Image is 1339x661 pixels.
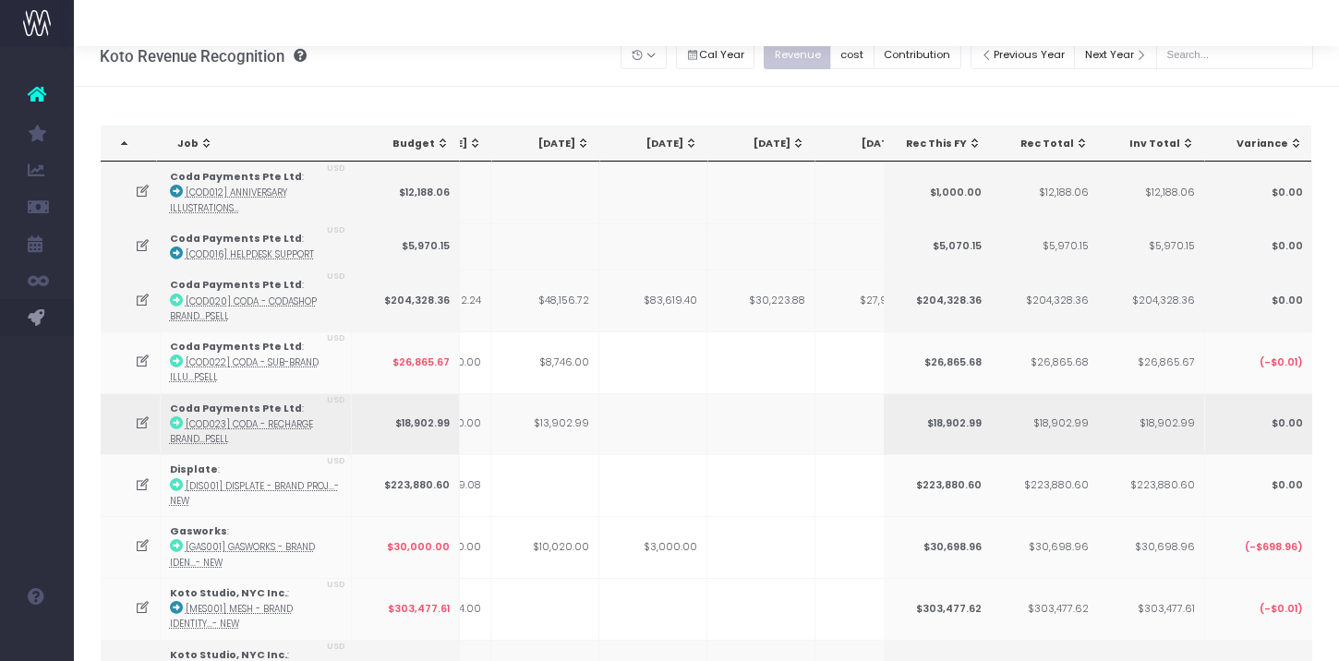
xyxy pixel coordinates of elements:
[161,578,352,640] td: :
[170,541,315,568] abbr: [GAS001] Gasworks - Brand Identity - Brand - New
[1204,162,1312,223] td: $0.00
[170,603,293,630] abbr: [MES001] Mesh - Brand Identity - Brand - New
[990,454,1098,516] td: $223,880.60
[327,224,345,237] span: USD
[764,41,831,69] button: Revenue
[161,162,352,223] td: :
[764,36,970,74] div: Small button group
[1204,270,1312,331] td: $0.00
[170,418,313,445] abbr: [COD023] Coda - Recharge Brand Architecture - Brand - Upsell
[971,41,1076,69] button: Previous Year
[161,516,352,578] td: :
[170,463,218,476] strong: Displate
[883,578,991,640] td: $303,477.62
[368,137,450,151] div: Budget
[1204,223,1312,270] td: $0.00
[100,47,307,66] h3: Koto Revenue Recognition
[161,270,352,331] td: :
[327,270,345,283] span: USD
[170,340,302,354] strong: Coda Payments Pte Ltd
[1204,454,1312,516] td: $0.00
[170,480,339,507] abbr: [DIS001] Displate - Brand Project - Brand - New
[1156,41,1313,69] input: Search...
[491,331,599,393] td: $8,746.00
[1204,126,1312,162] th: Variance: activate to sort column ascending
[1114,137,1195,151] div: Inv Total
[1096,331,1204,393] td: $26,865.67
[352,393,460,455] td: $18,902.99
[170,170,302,184] strong: Coda Payments Pte Ltd
[170,356,319,383] abbr: [COD022] Coda - Sub-Brand Illustrations - Brand - Upsell
[327,455,345,468] span: USD
[990,223,1098,270] td: $5,970.15
[676,41,755,69] button: Cal Year
[600,126,708,162] th: Nov 25: activate to sort column ascending
[1244,540,1302,555] span: (-$698.96)
[990,393,1098,455] td: $18,902.99
[599,270,707,331] td: $83,619.40
[161,223,352,270] td: :
[883,516,991,578] td: $30,698.96
[900,137,982,151] div: Rec This FY
[1096,516,1204,578] td: $30,698.96
[23,624,51,652] img: images/default_profile_image.png
[990,331,1098,393] td: $26,865.68
[991,126,1099,162] th: Rec Total: activate to sort column ascending
[327,579,345,592] span: USD
[170,524,227,538] strong: Gasworks
[1096,454,1204,516] td: $223,880.60
[327,162,345,175] span: USD
[170,586,287,600] strong: Koto Studio, NYC Inc.
[832,137,913,151] div: [DATE]
[101,126,157,162] th: : activate to sort column descending
[352,516,460,578] td: $30,000.00
[491,270,599,331] td: $48,156.72
[707,270,815,331] td: $30,223.88
[1221,137,1302,151] div: Variance
[1074,41,1157,69] button: Next Year
[509,137,590,151] div: [DATE]
[990,516,1098,578] td: $30,698.96
[177,137,347,151] div: Job
[327,641,345,654] span: USD
[1007,137,1089,151] div: Rec Total
[186,248,314,260] abbr: [COD016] Helpdesk Support
[161,331,352,393] td: :
[352,126,460,162] th: Budget: activate to sort column ascending
[990,162,1098,223] td: $12,188.06
[883,270,991,331] td: $204,328.36
[874,41,961,69] button: Contribution
[1096,162,1204,223] td: $12,188.06
[883,393,991,455] td: $18,902.99
[492,126,600,162] th: Oct 25: activate to sort column ascending
[170,402,302,415] strong: Coda Payments Pte Ltd
[161,393,352,455] td: :
[1204,393,1312,455] td: $0.00
[352,162,460,223] td: $12,188.06
[708,126,816,162] th: Dec 25: activate to sort column ascending
[170,186,287,213] abbr: [COD012] Anniversary Illustrations
[725,137,806,151] div: [DATE]
[599,516,707,578] td: $3,000.00
[883,331,991,393] td: $26,865.68
[352,270,460,331] td: $204,328.36
[170,295,317,322] abbr: [COD020] Coda - Codashop Brand - Brand - Upsell
[884,126,992,162] th: Rec This FY: activate to sort column ascending
[1096,223,1204,270] td: $5,970.15
[1096,578,1204,640] td: $303,477.61
[1097,126,1205,162] th: Inv Total: activate to sort column ascending
[830,41,875,69] button: cost
[883,162,991,223] td: $1,000.00
[815,270,923,331] td: $27,947.76
[1096,393,1204,455] td: $18,902.99
[170,278,302,292] strong: Coda Payments Pte Ltd
[1259,602,1302,617] span: (-$0.01)
[815,126,923,162] th: Jan 26: activate to sort column ascending
[491,393,599,455] td: $13,902.99
[676,36,765,74] div: Small button group
[883,223,991,270] td: $5,070.15
[1259,355,1302,370] span: (-$0.01)
[990,578,1098,640] td: $303,477.62
[327,332,345,345] span: USD
[161,454,352,516] td: :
